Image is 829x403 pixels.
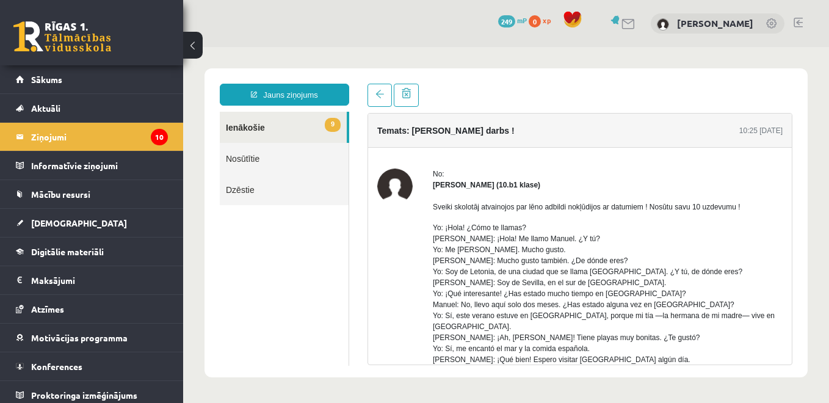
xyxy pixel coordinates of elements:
[529,15,557,25] a: 0 xp
[250,154,599,165] p: Sveiki skolotāj atvainojos par lēno adbildi nokļūdijos ar datumiem ! Nosūtu savu 10 uzdevumu !
[194,122,230,157] img: Martins Birkmanis
[37,65,164,96] a: 9Ienākošie
[16,352,168,380] a: Konferences
[13,21,111,52] a: Rīgas 1. Tālmācības vidusskola
[31,123,168,151] legend: Ziņojumi
[16,151,168,180] a: Informatīvie ziņojumi
[16,123,168,151] a: Ziņojumi10
[16,324,168,352] a: Motivācijas programma
[151,129,168,145] i: 10
[31,390,137,401] span: Proktoringa izmēģinājums
[31,361,82,372] span: Konferences
[556,78,599,89] div: 10:25 [DATE]
[31,151,168,180] legend: Informatīvie ziņojumi
[16,94,168,122] a: Aktuāli
[16,238,168,266] a: Digitālie materiāli
[498,15,527,25] a: 249 mP
[31,217,127,228] span: [DEMOGRAPHIC_DATA]
[16,65,168,93] a: Sākums
[16,180,168,208] a: Mācību resursi
[250,134,357,142] strong: [PERSON_NAME] (10.b1 klase)
[31,246,104,257] span: Digitālie materiāli
[677,17,753,29] a: [PERSON_NAME]
[37,127,165,158] a: Dzēstie
[250,122,599,133] div: No:
[31,103,60,114] span: Aktuāli
[37,37,166,59] a: Jauns ziņojums
[16,295,168,323] a: Atzīmes
[517,15,527,25] span: mP
[16,209,168,237] a: [DEMOGRAPHIC_DATA]
[37,96,165,127] a: Nosūtītie
[657,18,669,31] img: Ivo Brakmanis
[142,71,157,85] span: 9
[543,15,551,25] span: xp
[31,189,90,200] span: Mācību resursi
[250,175,599,340] p: Yo: ¡Hola! ¿Cómo te llamas? [PERSON_NAME]: ¡Hola! Me llamo Manuel. ¿Y tú? Yo: Me [PERSON_NAME]. M...
[31,332,128,343] span: Motivācijas programma
[31,266,168,294] legend: Maksājumi
[31,303,64,314] span: Atzīmes
[498,15,515,27] span: 249
[529,15,541,27] span: 0
[194,79,331,89] h4: Temats: [PERSON_NAME] darbs !
[31,74,62,85] span: Sākums
[16,266,168,294] a: Maksājumi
